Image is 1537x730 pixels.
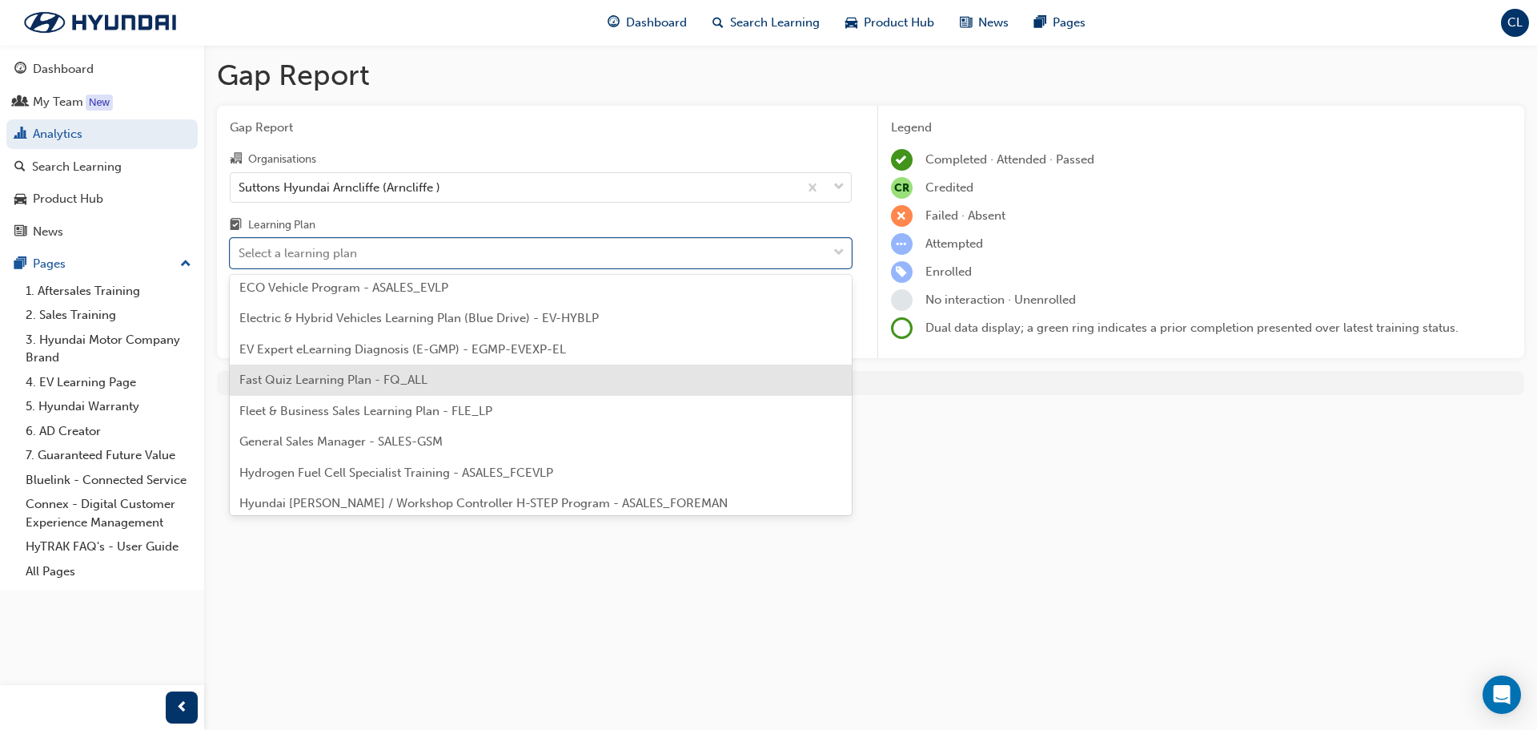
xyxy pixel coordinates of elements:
[239,434,443,449] span: General Sales Manager - SALES-GSM
[19,328,198,370] a: 3. Hyundai Motor Company Brand
[608,13,620,33] span: guage-icon
[6,184,198,214] a: Product Hub
[8,6,192,39] img: Trak
[33,223,63,241] div: News
[626,14,687,32] span: Dashboard
[248,151,316,167] div: Organisations
[19,303,198,328] a: 2. Sales Training
[14,257,26,272] span: pages-icon
[239,373,427,387] span: Fast Quiz Learning Plan - FQ_ALL
[239,280,448,295] span: ECO Vehicle Program - ASALES_EVLP
[239,466,553,480] span: Hydrogen Fuel Cell Specialist Training - ASALES_FCEVLP
[891,261,913,283] span: learningRecordVerb_ENROLL-icon
[925,180,973,195] span: Credited
[14,192,26,207] span: car-icon
[845,13,857,33] span: car-icon
[891,149,913,171] span: learningRecordVerb_COMPLETE-icon
[19,559,198,584] a: All Pages
[925,236,983,251] span: Attempted
[6,249,198,279] button: Pages
[1483,676,1521,714] div: Open Intercom Messenger
[925,321,1459,335] span: Dual data display; a green ring indicates a prior completion presented over latest training status.
[239,244,357,263] div: Select a learning plan
[176,698,188,718] span: prev-icon
[925,208,1005,223] span: Failed · Absent
[180,254,191,275] span: up-icon
[6,152,198,182] a: Search Learning
[6,217,198,247] a: News
[19,534,198,559] a: HyTRAK FAQ's - User Guide
[248,217,315,233] div: Learning Plan
[239,178,440,196] div: Suttons Hyundai Arncliffe (Arncliffe )
[925,292,1076,307] span: No interaction · Unenrolled
[19,279,198,304] a: 1. Aftersales Training
[33,93,83,111] div: My Team
[864,14,934,32] span: Product Hub
[32,158,122,176] div: Search Learning
[19,394,198,419] a: 5. Hyundai Warranty
[925,264,972,279] span: Enrolled
[19,443,198,468] a: 7. Guaranteed Future Value
[947,6,1021,39] a: news-iconNews
[14,95,26,110] span: people-icon
[6,87,198,117] a: My Team
[86,95,113,111] div: Tooltip anchor
[230,152,242,167] span: organisation-icon
[891,289,913,311] span: learningRecordVerb_NONE-icon
[891,233,913,255] span: learningRecordVerb_ATTEMPT-icon
[230,219,242,233] span: learningplan-icon
[1507,14,1523,32] span: CL
[891,119,1512,137] div: Legend
[239,311,599,325] span: Electric & Hybrid Vehicles Learning Plan (Blue Drive) - EV-HYBLP
[19,370,198,395] a: 4. EV Learning Page
[239,342,566,357] span: EV Expert eLearning Diagnosis (E-GMP) - EGMP-EVEXP-EL
[925,152,1094,167] span: Completed · Attended · Passed
[6,119,198,149] a: Analytics
[19,468,198,493] a: Bluelink - Connected Service
[595,6,700,39] a: guage-iconDashboard
[217,58,1524,93] h1: Gap Report
[833,177,845,198] span: down-icon
[33,255,66,273] div: Pages
[833,6,947,39] a: car-iconProduct Hub
[712,13,724,33] span: search-icon
[1053,14,1086,32] span: Pages
[19,419,198,444] a: 6. AD Creator
[891,205,913,227] span: learningRecordVerb_FAIL-icon
[1021,6,1098,39] a: pages-iconPages
[33,190,103,208] div: Product Hub
[1034,13,1046,33] span: pages-icon
[1501,9,1529,37] button: CL
[6,54,198,84] a: Dashboard
[14,225,26,240] span: news-icon
[230,119,852,137] span: Gap Report
[6,51,198,249] button: DashboardMy TeamAnalyticsSearch LearningProduct HubNews
[239,496,728,510] span: Hyundai [PERSON_NAME] / Workshop Controller H-STEP Program - ASALES_FOREMAN
[14,160,26,175] span: search-icon
[960,13,972,33] span: news-icon
[33,60,94,79] div: Dashboard
[833,243,845,264] span: down-icon
[14,63,26,77] span: guage-icon
[19,492,198,534] a: Connex - Digital Customer Experience Management
[891,177,913,199] span: null-icon
[730,14,820,32] span: Search Learning
[14,127,26,142] span: chart-icon
[978,14,1009,32] span: News
[700,6,833,39] a: search-iconSearch Learning
[239,404,492,418] span: Fleet & Business Sales Learning Plan - FLE_LP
